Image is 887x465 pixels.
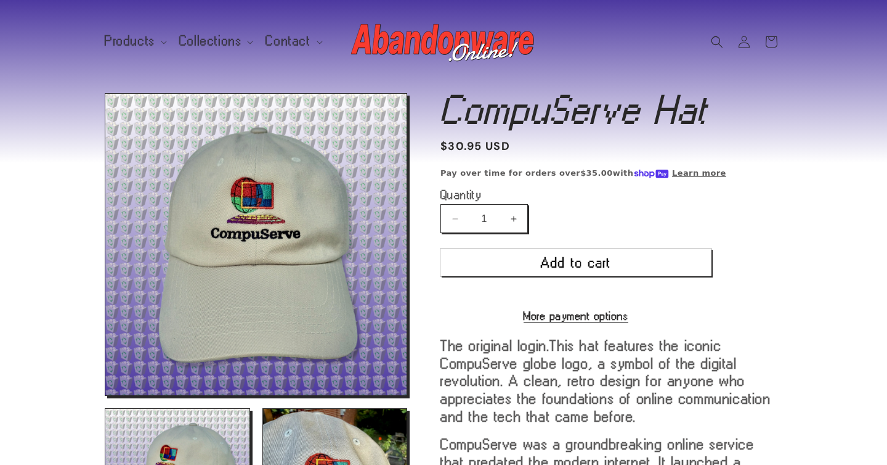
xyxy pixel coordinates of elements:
span: Collections [179,36,242,47]
h1: CompuServe Hat [440,93,782,126]
summary: Search [703,28,731,56]
b: The original login. [440,337,549,353]
label: Quantity [440,189,711,201]
summary: Products [97,28,172,54]
button: Add to cart [440,249,711,276]
span: Contact [265,36,310,47]
summary: Contact [258,28,327,54]
img: Abandonware [351,17,536,67]
span: $30.95 USD [440,138,510,155]
summary: Collections [172,28,259,54]
a: More payment options [440,310,711,321]
a: Abandonware [347,12,541,71]
p: This hat features the iconic CompuServe globe logo, a symbol of the digital revolution. A clean, ... [440,337,782,426]
span: Products [105,36,155,47]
